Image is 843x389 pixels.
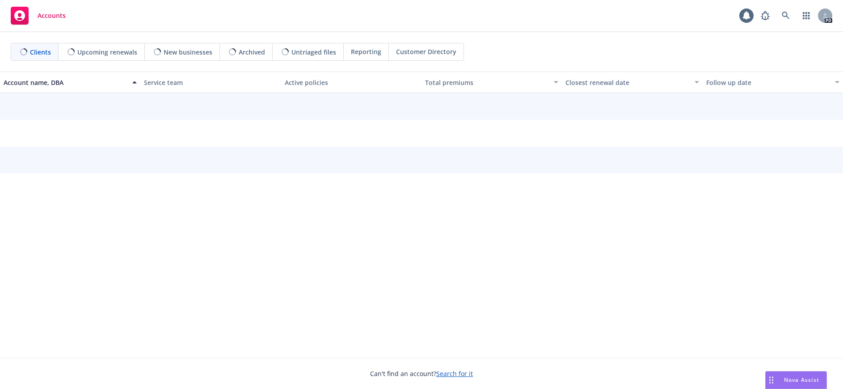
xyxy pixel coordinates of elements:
div: Drag to move [766,372,777,389]
span: Untriaged files [291,47,336,57]
span: Can't find an account? [370,369,473,378]
a: Search [777,7,795,25]
a: Switch app [797,7,815,25]
a: Report a Bug [756,7,774,25]
span: Customer Directory [396,47,456,56]
a: Accounts [7,3,69,28]
span: Clients [30,47,51,57]
span: Accounts [38,12,66,19]
button: Nova Assist [765,371,827,389]
button: Total premiums [421,72,562,93]
button: Service team [140,72,281,93]
span: New businesses [164,47,212,57]
div: Follow up date [706,78,830,87]
div: Account name, DBA [4,78,127,87]
span: Archived [239,47,265,57]
button: Closest renewal date [562,72,702,93]
div: Service team [144,78,277,87]
button: Active policies [281,72,421,93]
div: Total premiums [425,78,548,87]
span: Upcoming renewals [77,47,137,57]
button: Follow up date [703,72,843,93]
a: Search for it [436,369,473,378]
div: Active policies [285,78,418,87]
div: Closest renewal date [565,78,689,87]
span: Reporting [351,47,381,56]
span: Nova Assist [784,376,819,384]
